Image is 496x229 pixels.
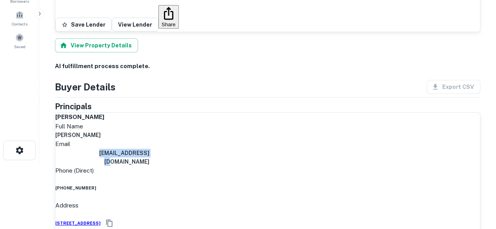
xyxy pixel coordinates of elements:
[55,122,480,131] p: Full Name
[55,101,92,112] h5: Principals
[112,18,158,32] a: View Lender
[55,185,480,191] h6: [PHONE_NUMBER]
[55,62,480,71] h6: AI fulfillment process complete.
[457,166,496,204] iframe: Chat Widget
[55,131,480,139] h6: [PERSON_NAME]
[2,30,37,51] a: Saved
[55,149,149,166] h6: [EMAIL_ADDRESS][DOMAIN_NAME]
[55,38,138,52] button: View Property Details
[55,139,480,149] p: Email
[2,7,37,29] a: Contacts
[55,113,480,122] h6: [PERSON_NAME]
[55,80,116,94] h4: Buyer Details
[55,201,480,210] p: Address
[55,18,112,32] button: Save Lender
[14,43,25,50] span: Saved
[12,21,27,27] span: Contacts
[104,217,115,229] button: Copy Address
[55,166,94,175] p: Phone (Direct)
[55,220,100,226] h6: [STREET_ADDRESS]
[158,5,179,29] button: Share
